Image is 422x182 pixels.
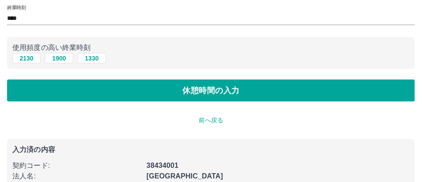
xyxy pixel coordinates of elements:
[7,80,415,102] button: 休憩時間の入力
[7,116,415,125] p: 前へ戻る
[12,146,410,153] p: 入力済の内容
[12,42,410,53] p: 使用頻度の高い終業時刻
[12,160,141,171] p: 契約コード :
[45,53,73,64] button: 1900
[147,162,178,169] b: 38434001
[7,4,26,11] label: 終業時刻
[12,171,141,182] p: 法人名 :
[147,172,223,180] b: [GEOGRAPHIC_DATA]
[78,53,106,64] button: 1330
[12,53,41,64] button: 2130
